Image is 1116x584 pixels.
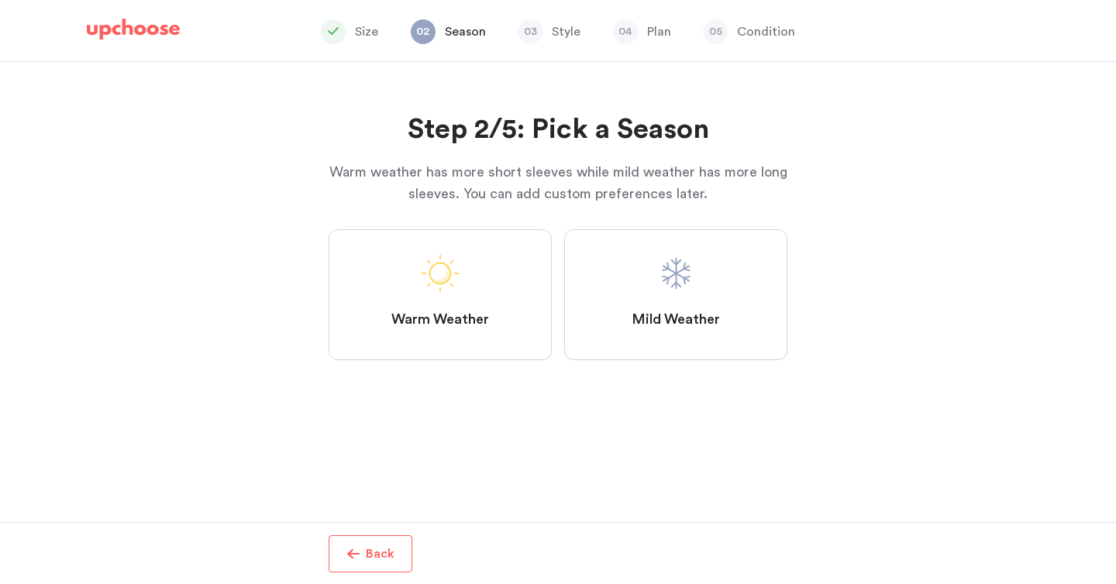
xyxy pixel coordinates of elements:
[703,19,728,44] span: 05
[391,311,489,329] span: Warm Weather
[737,22,795,41] p: Condition
[411,19,436,44] span: 02
[518,19,542,44] span: 03
[355,22,378,41] p: Size
[329,161,787,204] p: Warm weather has more short sleeves while mild weather has more long sleeves. You can add custom ...
[552,22,580,41] p: Style
[613,19,638,44] span: 04
[87,19,180,47] a: UpChoose
[329,112,787,149] h2: Step 2/5: Pick a Season
[366,544,394,563] p: Back
[445,22,486,41] p: Season
[632,311,720,329] span: Mild Weather
[329,535,412,572] button: Back
[647,22,671,41] p: Plan
[87,19,180,40] img: UpChoose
